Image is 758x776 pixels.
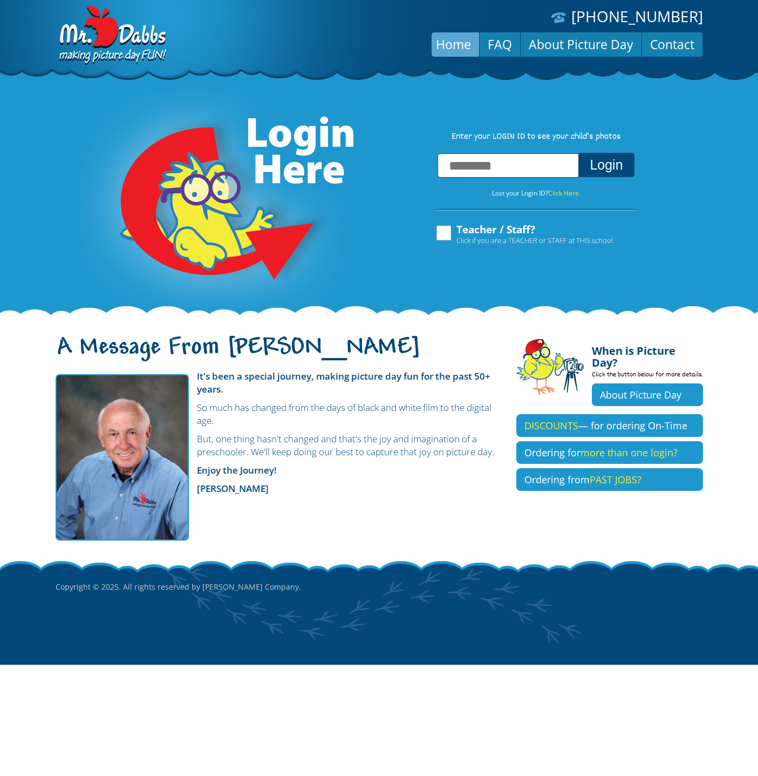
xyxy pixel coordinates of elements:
[524,419,578,432] span: DISCOUNTS
[435,224,614,245] label: Teacher / Staff?
[426,187,647,199] p: Lost your Login ID?
[426,131,647,143] p: Enter your LOGIN ID to see your child’s photos
[480,31,520,57] a: FAQ
[79,89,356,316] img: Login Here
[428,31,479,57] a: Home
[516,414,703,437] a: DISCOUNTS— for ordering On-Time
[56,374,189,541] img: Mr. Dabbs
[197,464,277,476] strong: Enjoy the Journey!
[197,370,490,395] strong: It's been a special journey, making picture day fun for the past 50+ years.
[56,401,500,427] p: So much has changed from the days of black and white film to the digital age.
[592,383,703,406] a: About Picture Day
[571,6,703,26] a: [PHONE_NUMBER]
[56,433,500,458] p: But, one thing hasn't changed and that's the joy and imagination of a preschooler. We'll keep doi...
[197,482,269,495] strong: [PERSON_NAME]
[642,31,702,57] a: Contact
[521,31,641,57] a: About Picture Day
[592,339,703,369] h4: When is Picture Day?
[56,343,500,366] h1: A Message From [PERSON_NAME]
[581,446,678,459] span: more than one login?
[56,5,168,66] img: Dabbs Company
[548,188,581,198] a: Click Here.
[592,369,703,383] p: Click the button below for more details.
[56,559,703,615] p: Copyright © 2025. All rights reserved by [PERSON_NAME] Company.
[590,473,641,486] span: PAST JOBS?
[516,468,703,491] a: Ordering fromPAST JOBS?
[516,441,703,464] a: Ordering formore than one login?
[456,235,614,246] span: Click if you are a TEACHER or STAFF at THIS school.
[578,153,634,177] button: Login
